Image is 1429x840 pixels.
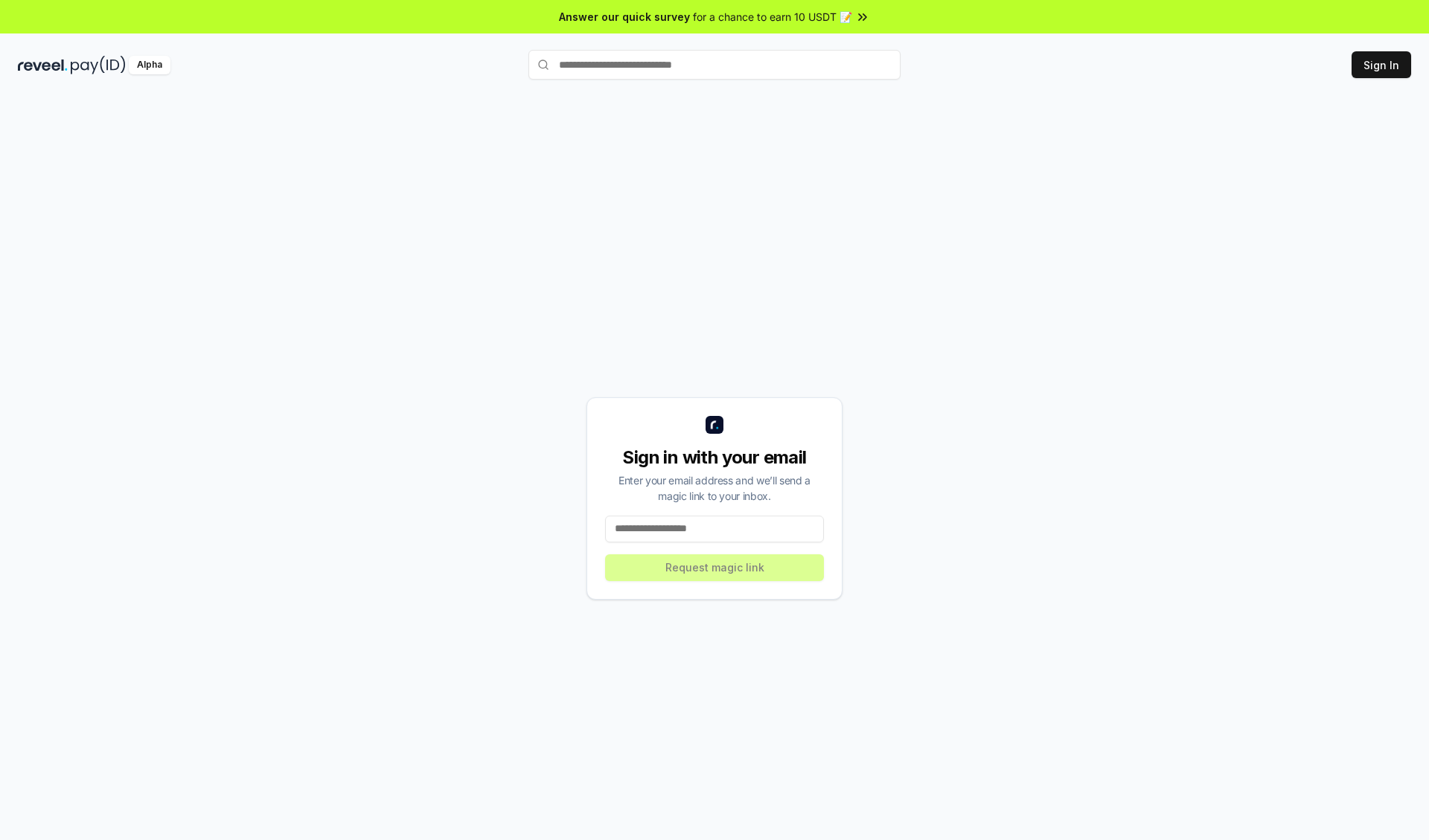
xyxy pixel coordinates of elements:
div: Sign in with your email [605,446,824,469]
img: reveel_dark [18,56,68,74]
img: logo_small [706,416,723,434]
div: Alpha [129,56,170,74]
span: for a chance to earn 10 USDT 📝 [693,9,852,25]
div: Enter your email address and we’ll send a magic link to your inbox. [605,472,824,504]
img: pay_id [71,56,126,74]
button: Sign In [1352,51,1411,78]
span: Answer our quick survey [559,9,690,25]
